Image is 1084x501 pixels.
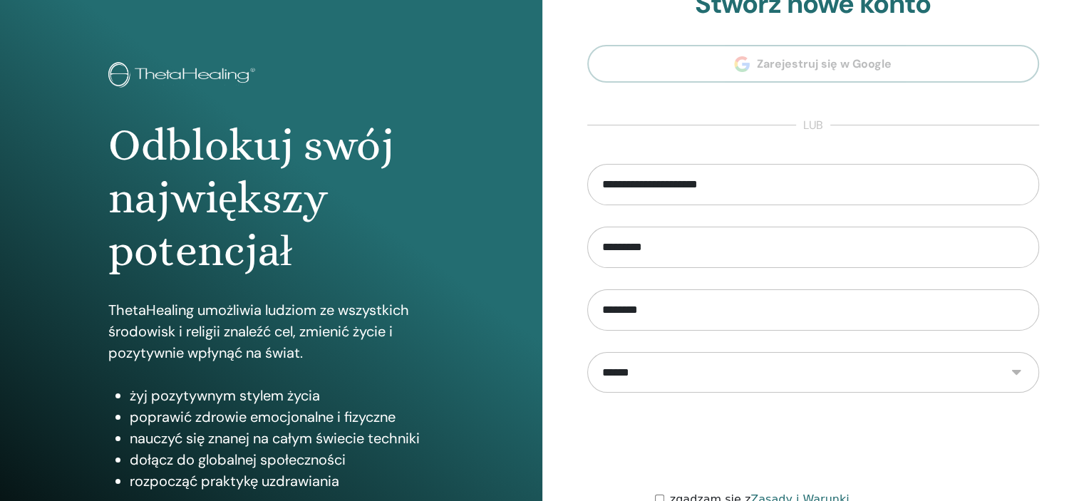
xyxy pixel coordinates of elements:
li: rozpocząć praktykę uzdrawiania [130,470,434,492]
h1: Odblokuj swój największy potencjał [108,119,434,278]
iframe: reCAPTCHA [705,414,922,470]
li: nauczyć się znanej na całym świecie techniki [130,428,434,449]
li: poprawić zdrowie emocjonalne i fizyczne [130,406,434,428]
p: ThetaHealing umożliwia ludziom ze wszystkich środowisk i religii znaleźć cel, zmienić życie i poz... [108,299,434,363]
li: żyj pozytywnym stylem życia [130,385,434,406]
span: lub [796,117,830,134]
li: dołącz do globalnej społeczności [130,449,434,470]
